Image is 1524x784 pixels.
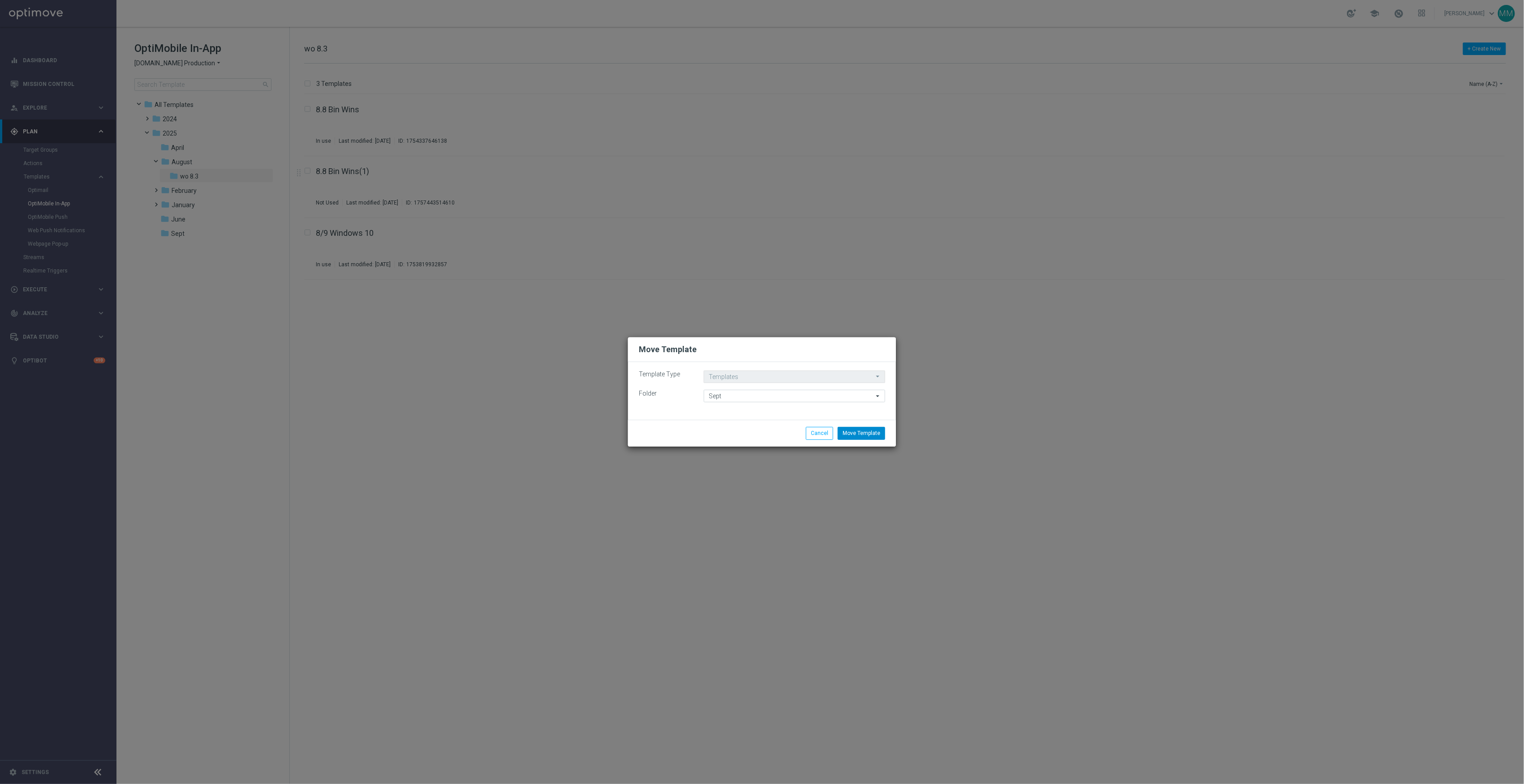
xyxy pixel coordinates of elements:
label: Template Type [632,371,697,378]
button: Cancel [806,427,833,439]
h2: Move Template [639,344,697,355]
i: arrow_drop_down [874,371,883,382]
i: arrow_drop_down [874,390,883,402]
button: Move Template [838,427,885,439]
label: Folder [632,390,697,397]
